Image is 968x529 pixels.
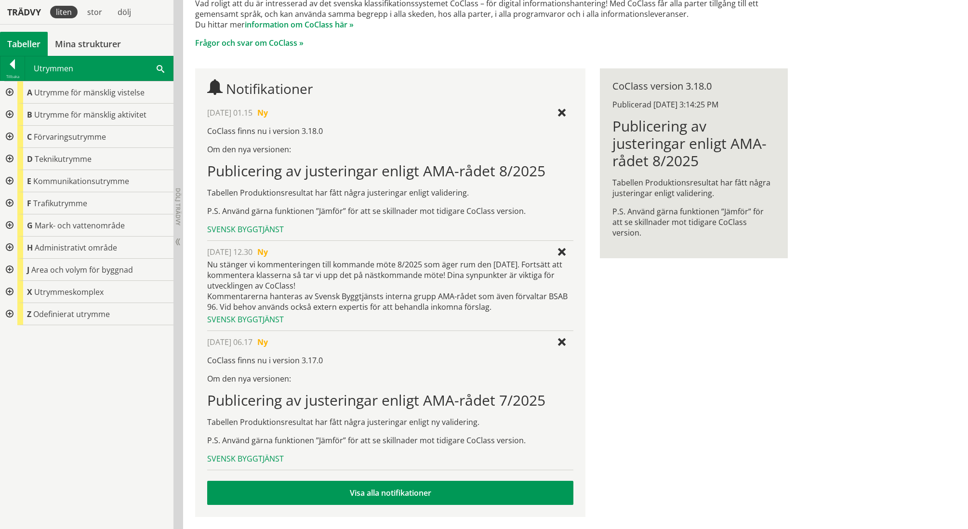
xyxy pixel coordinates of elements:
[25,56,173,80] div: Utrymmen
[35,220,125,231] span: Mark- och vattenområde
[27,132,32,142] span: C
[48,32,128,56] a: Mina strukturer
[207,355,573,366] p: CoClass finns nu i version 3.17.0
[31,264,133,275] span: Area och volym för byggnad
[35,154,92,164] span: Teknikutrymme
[0,73,25,80] div: Tillbaka
[27,287,32,297] span: X
[33,176,129,186] span: Kommunikationsutrymme
[27,220,33,231] span: G
[2,7,46,17] div: Trädvy
[207,481,573,505] a: Visa alla notifikationer
[27,264,29,275] span: J
[35,242,117,253] span: Administrativt område
[612,81,775,92] div: CoClass version 3.18.0
[207,392,573,409] h1: Publicering av justeringar enligt AMA-rådet 7/2025
[34,87,145,98] span: Utrymme för mänsklig vistelse
[207,162,573,180] h1: Publicering av justeringar enligt AMA-rådet 8/2025
[27,176,31,186] span: E
[50,6,78,18] div: liten
[27,198,31,209] span: F
[612,118,775,170] h1: Publicering av justeringar enligt AMA-rådet 8/2025
[27,87,32,98] span: A
[207,187,573,198] p: Tabellen Produktionsresultat har fått några justeringar enligt validering.
[207,337,252,347] span: [DATE] 06.17
[207,247,252,257] span: [DATE] 12.30
[612,99,775,110] div: Publicerad [DATE] 3:14:25 PM
[612,206,775,238] p: P.S. Använd gärna funktionen ”Jämför” för att se skillnader mot tidigare CoClass version.
[34,109,146,120] span: Utrymme för mänsklig aktivitet
[226,79,313,98] span: Notifikationer
[612,177,775,198] p: Tabellen Produktionsresultat har fått några justeringar enligt validering.
[207,373,573,384] p: Om den nya versionen:
[27,309,31,319] span: Z
[27,242,33,253] span: H
[207,435,573,446] p: P.S. Använd gärna funktionen ”Jämför” för att se skillnader mot tidigare CoClass version.
[207,314,573,325] div: Svensk Byggtjänst
[207,107,252,118] span: [DATE] 01.15
[207,206,573,216] p: P.S. Använd gärna funktionen ”Jämför” för att se skillnader mot tidigare CoClass version.
[112,6,137,18] div: dölj
[207,144,573,155] p: Om den nya versionen:
[207,453,573,464] div: Svensk Byggtjänst
[34,132,106,142] span: Förvaringsutrymme
[257,107,268,118] span: Ny
[245,19,354,30] a: information om CoClass här »
[257,247,268,257] span: Ny
[207,417,573,427] p: Tabellen Produktionsresultat har fått några justeringar enligt ny validering.
[174,188,182,225] span: Dölj trädvy
[157,63,164,73] span: Sök i tabellen
[207,259,573,312] div: Nu stänger vi kommenteringen till kommande möte 8/2025 som äger rum den [DATE]. Fortsätt att komm...
[33,309,110,319] span: Odefinierat utrymme
[27,109,32,120] span: B
[27,154,33,164] span: D
[207,224,573,235] div: Svensk Byggtjänst
[257,337,268,347] span: Ny
[34,287,104,297] span: Utrymmeskomplex
[81,6,108,18] div: stor
[195,38,304,48] a: Frågor och svar om CoClass »
[33,198,87,209] span: Trafikutrymme
[207,126,573,136] p: CoClass finns nu i version 3.18.0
